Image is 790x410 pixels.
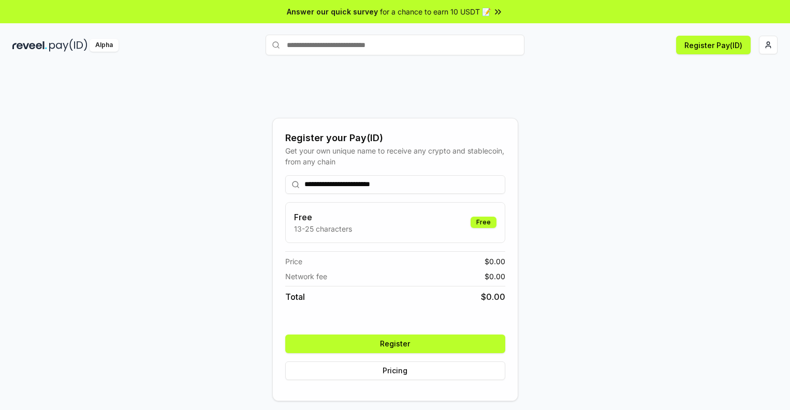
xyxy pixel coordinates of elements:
[380,6,491,17] span: for a chance to earn 10 USDT 📝
[285,131,505,145] div: Register your Pay(ID)
[285,256,302,267] span: Price
[485,256,505,267] span: $ 0.00
[285,335,505,353] button: Register
[285,145,505,167] div: Get your own unique name to receive any crypto and stablecoin, from any chain
[481,291,505,303] span: $ 0.00
[90,39,119,52] div: Alpha
[285,271,327,282] span: Network fee
[676,36,751,54] button: Register Pay(ID)
[49,39,87,52] img: pay_id
[285,361,505,380] button: Pricing
[285,291,305,303] span: Total
[294,223,352,234] p: 13-25 characters
[294,211,352,223] h3: Free
[287,6,378,17] span: Answer our quick survey
[471,217,496,228] div: Free
[12,39,47,52] img: reveel_dark
[485,271,505,282] span: $ 0.00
